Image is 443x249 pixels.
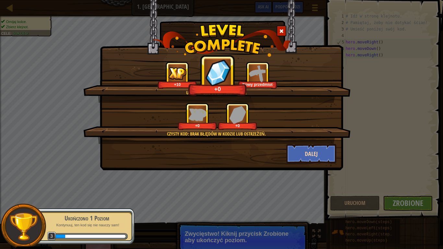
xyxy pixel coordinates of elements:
button: Dalej [286,144,337,163]
div: Ukończono 1 Poziom [46,214,128,223]
div: Ukończyłeś Lochy Kithgardu ! [114,89,319,96]
img: trophy.png [9,212,38,241]
img: reward_icon_gems.png [229,106,246,124]
div: Nowy przedmiot [239,82,276,87]
img: reward_icon_xp.png [168,67,186,80]
img: reward_icon_gems.png [205,59,230,86]
div: +0 [179,123,216,128]
img: portrait.png [249,65,267,82]
span: 3 [47,232,56,241]
p: Kontynuuj, ten kod się nie nauczy sam! [46,223,128,228]
div: Czysty Kod: brak błędów w kodzie lub ostrzeżeń. [114,131,319,137]
div: +10 [159,82,196,87]
img: level_complete.png [152,24,291,57]
div: +0 [219,123,256,128]
img: reward_icon_xp.png [188,108,207,121]
div: +0 [190,85,245,93]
